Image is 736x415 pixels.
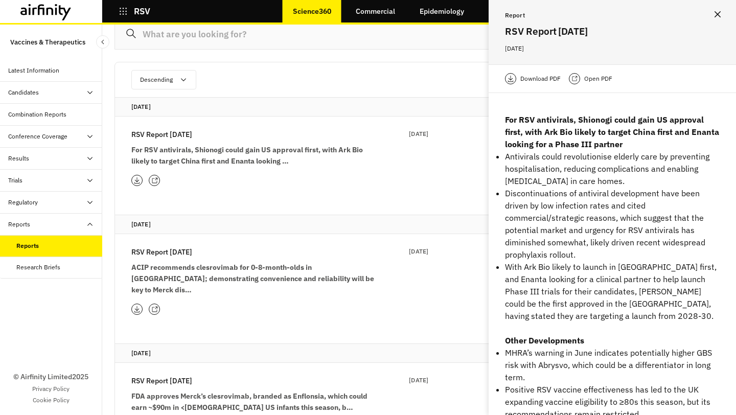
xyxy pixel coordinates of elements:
[505,261,720,322] p: With Ark Bio likely to launch in [GEOGRAPHIC_DATA] first, and Enanta looking for a clinical partn...
[505,150,720,187] p: Antivirals could revolutionise elderly care by preventing hospitalisation, reducing complications...
[32,384,70,394] a: Privacy Policy
[8,220,30,229] div: Reports
[96,35,109,49] button: Close Sidebar
[131,391,367,412] strong: FDA approves Merck’s clesrovimab, branded as Enflonsia, which could earn ~$90m in <[DEMOGRAPHIC_D...
[8,176,22,185] div: Trials
[131,129,192,140] p: RSV Report [DATE]
[131,263,374,294] strong: ACIP recommends clesrovimab for 0-8-month-olds in [GEOGRAPHIC_DATA]; demonstrating convenience an...
[8,66,59,75] div: Latest Information
[131,348,707,358] p: [DATE]
[131,375,192,386] p: RSV Report [DATE]
[409,375,428,385] p: [DATE]
[8,154,29,163] div: Results
[505,347,720,383] li: MHRA’s warning in June indicates potentially higher GBS risk with Abrysvo, which could be a diffe...
[505,43,720,54] p: [DATE]
[16,263,60,272] div: Research Briefs
[16,241,39,250] div: Reports
[13,372,88,382] p: © Airfinity Limited 2025
[409,129,428,139] p: [DATE]
[505,114,719,149] strong: For RSV antivirals, Shionogi could gain US approval first, with Ark Bio likely to target China fi...
[8,132,67,141] div: Conference Coverage
[134,7,150,16] p: RSV
[131,219,707,229] p: [DATE]
[131,145,363,166] strong: For RSV antivirals, Shionogi could gain US approval first, with Ark Bio likely to target China fi...
[10,33,85,52] p: Vaccines & Therapeutics
[505,24,720,39] h2: RSV Report [DATE]
[584,74,612,84] p: Open PDF
[293,7,331,15] p: Science360
[131,70,196,89] button: Descending
[8,88,39,97] div: Candidates
[131,246,192,258] p: RSV Report [DATE]
[505,335,584,345] strong: Other Developments
[114,18,724,50] input: What are you looking for?
[505,187,720,261] p: Discontinuations of antiviral development have been driven by low infection rates and cited comme...
[8,198,38,207] div: Regulatory
[131,102,707,112] p: [DATE]
[8,110,66,119] div: Combination Reports
[409,246,428,257] p: [DATE]
[119,3,150,20] button: RSV
[520,74,561,84] p: Download PDF
[33,396,70,405] a: Cookie Policy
